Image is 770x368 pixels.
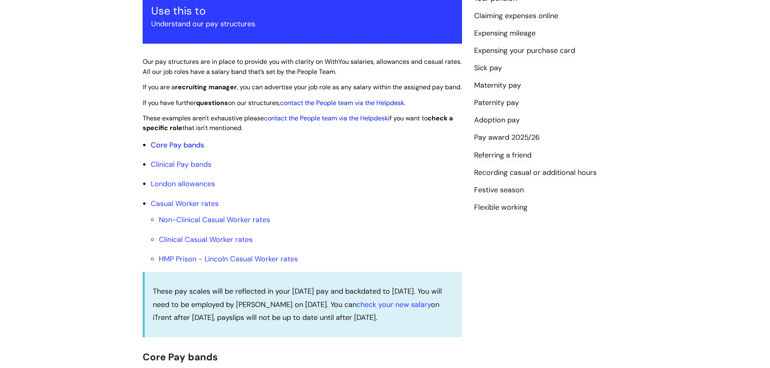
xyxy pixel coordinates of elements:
[474,80,521,91] a: Maternity pay
[151,160,211,169] a: Clinical Pay bands
[474,28,536,39] a: Expensing mileage
[159,254,298,264] a: HMP Prison - Lincoln Casual Worker rates
[474,98,519,108] a: Paternity pay
[474,202,527,213] a: Flexible working
[474,168,597,178] a: Recording casual or additional hours
[151,17,454,30] p: Understand our pay structures.
[474,115,520,126] a: Adoption pay
[143,83,462,91] span: If you are a , you can advertise your job role as any salary within the assigned pay band.
[474,46,575,56] a: Expensing your purchase card
[143,57,462,76] span: Our pay structures are in place to provide you with clarity on WithYou salaries, allowances and c...
[280,99,404,107] a: contact the People team via the Helpdesk
[151,199,219,208] a: Casual Worker rates
[153,285,454,324] p: These pay scales will be reflected in your [DATE] pay and backdated to [DATE]. You will need to b...
[143,99,405,107] span: If you have further on our structures, .
[196,99,228,107] strong: questions
[474,63,502,74] a: Sick pay
[474,11,558,21] a: Claiming expenses online
[159,235,253,244] a: Clinical Casual Worker rates
[175,83,237,91] strong: recruiting manager
[474,185,524,196] a: Festive season
[357,300,431,309] a: check your new salary
[143,114,453,132] span: These examples aren't exhaustive please if you want to that isn't mentioned.
[474,132,540,143] a: Pay award 2025/26
[151,140,204,150] a: Core Pay bands
[151,179,215,189] a: London allowances
[143,351,218,363] span: Core Pay bands
[151,4,454,17] h3: Use this to
[474,150,532,161] a: Referring a friend
[159,215,270,225] a: Non-Clinical Casual Worker rates
[264,114,388,122] a: contact the People team via the Helpdesk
